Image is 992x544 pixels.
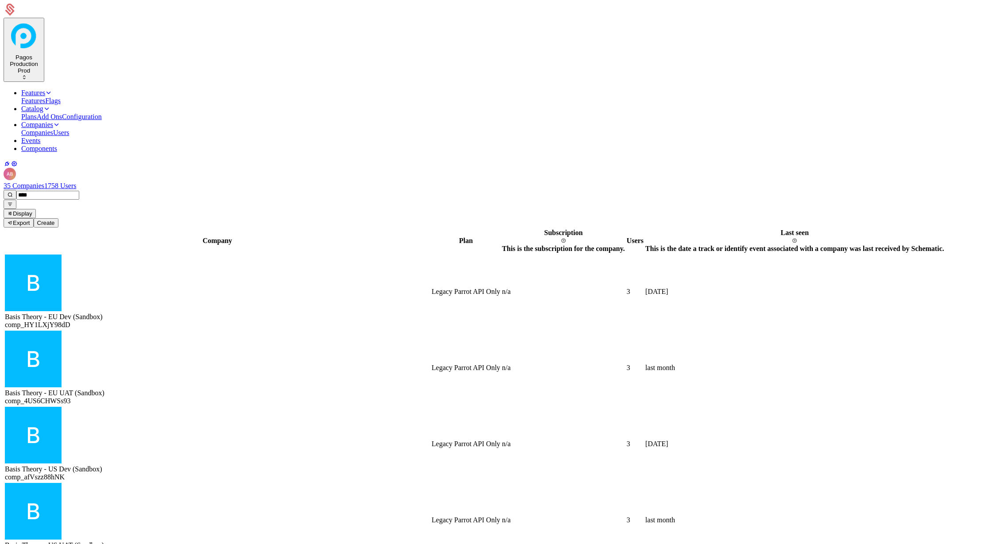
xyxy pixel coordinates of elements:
[4,160,11,167] a: Integrations
[4,168,16,180] button: Open user button
[627,440,644,448] div: 3
[45,97,61,104] a: Flags
[432,288,500,295] span: Legacy Parrot API Only
[15,54,32,61] span: Pagos
[645,364,944,372] div: last month
[21,145,57,152] a: Components
[502,245,625,253] div: This is the subscription for the company.
[645,245,944,253] div: This is the date a track or identify event associated with a company was last received by Schematic.
[431,228,501,253] th: Plan
[4,168,16,180] img: Andy Barker
[5,331,62,387] img: Basis Theory - EU UAT (Sandbox)
[432,516,500,524] span: Legacy Parrot API Only
[21,137,41,144] a: Events
[5,397,430,405] div: comp_4US6CHWSs93
[21,105,50,112] a: Catalog
[4,190,16,199] button: Search companies...
[37,113,62,120] a: Add Ons
[502,516,625,524] div: n/a
[21,121,60,128] a: Companies
[4,18,44,82] button: Select environment
[502,288,625,296] div: n/a
[627,364,644,372] div: 3
[21,89,52,96] a: Features
[781,229,809,236] span: Last seen
[502,440,625,448] div: n/a
[4,209,36,218] button: Display
[5,255,62,311] img: Basis Theory - EU Dev (Sandbox)
[13,220,30,226] span: Export
[5,483,62,540] img: Basis Theory - US UAT (Sandbox)
[432,364,500,371] span: Legacy Parrot API Only
[21,129,53,136] a: Companies
[4,228,430,253] th: Company
[627,516,644,524] div: 3
[4,200,16,209] button: Filter options
[645,288,944,296] div: [DATE]
[432,440,500,448] span: Legacy Parrot API Only
[5,389,430,397] div: Basis Theory - EU UAT (Sandbox)
[11,160,18,167] a: Settings
[4,89,988,153] nav: Main
[44,182,76,189] a: 1758 Users
[626,228,644,253] th: Users
[18,67,30,74] span: Prod
[4,182,44,189] a: 35 Companies
[53,129,69,136] a: Users
[5,407,62,463] img: Basis Theory - US Dev (Sandbox)
[7,61,41,67] div: Production
[5,465,430,473] div: Basis Theory - US Dev (Sandbox)
[21,97,45,104] a: Features
[627,288,644,296] div: 3
[62,113,102,120] a: Configuration
[544,229,583,236] span: Subscription
[4,218,34,228] button: Export
[5,473,430,481] div: comp_afVszz88hNK
[37,220,55,226] div: Create
[645,516,944,524] div: last month
[502,364,625,372] div: n/a
[7,19,41,53] img: Pagos
[5,321,430,329] div: comp_HY1LXjY98dD
[645,440,944,448] div: [DATE]
[13,210,32,217] span: Display
[21,113,37,120] a: Plans
[34,218,58,228] button: Create
[5,313,430,321] div: Basis Theory - EU Dev (Sandbox)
